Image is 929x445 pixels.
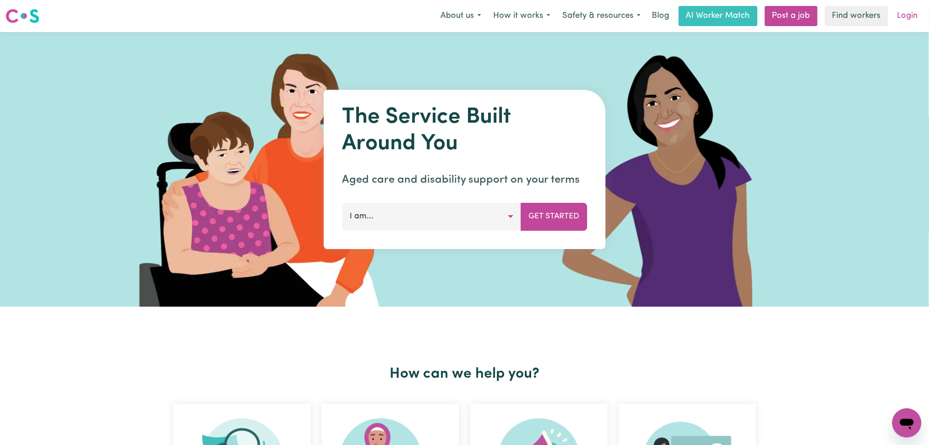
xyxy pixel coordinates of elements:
button: I am... [342,203,521,230]
button: Safety & resources [556,6,647,26]
a: AI Worker Match [679,6,758,26]
iframe: Button to launch messaging window [892,408,922,438]
a: Find workers [825,6,888,26]
p: Aged care and disability support on your terms [342,172,587,188]
a: Post a job [765,6,818,26]
h1: The Service Built Around You [342,104,587,157]
a: Blog [647,6,675,26]
button: Get Started [521,203,587,230]
h2: How can we help you? [168,365,762,383]
a: Careseekers logo [5,5,39,27]
button: About us [434,6,487,26]
img: Careseekers logo [5,8,39,24]
button: How it works [487,6,556,26]
a: Login [892,6,924,26]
